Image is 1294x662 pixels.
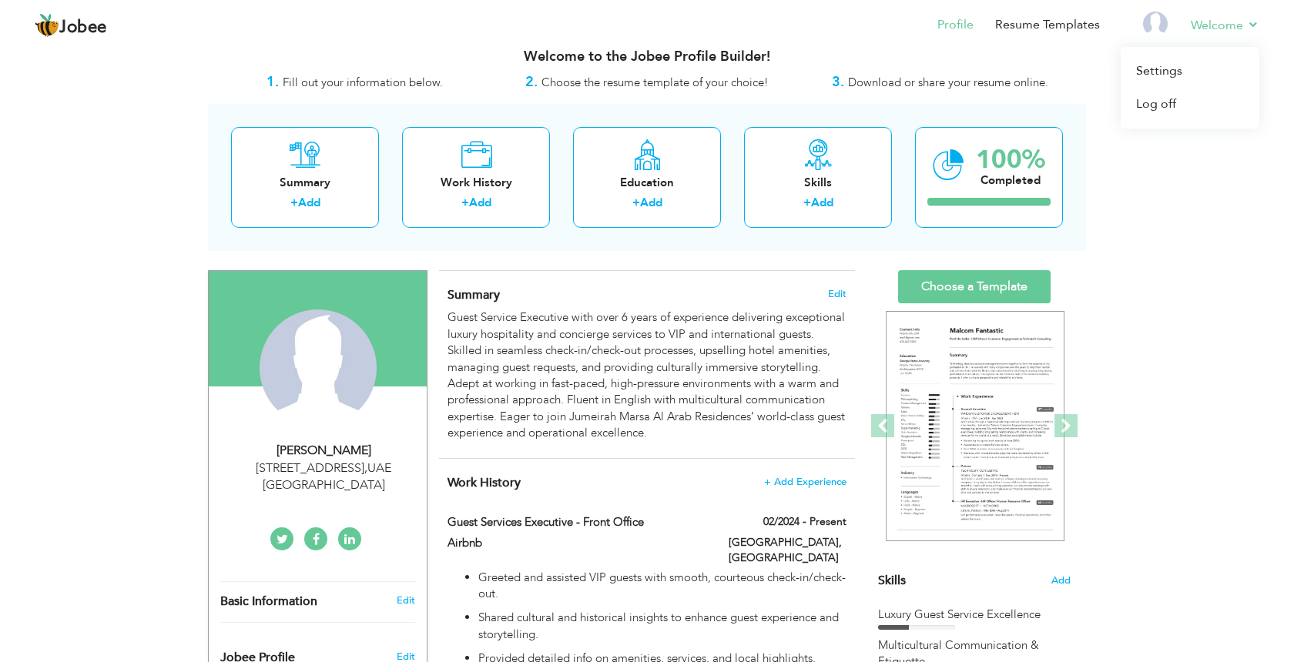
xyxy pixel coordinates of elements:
a: Settings [1121,55,1259,88]
div: [STREET_ADDRESS] UAE [GEOGRAPHIC_DATA] [220,460,427,495]
span: Download or share your resume online. [848,75,1048,90]
span: Jobee [59,19,107,36]
a: Add [811,195,833,210]
div: Luxury Guest Service Excellence [878,607,1071,623]
span: Edit [828,289,846,299]
span: Basic Information [220,595,317,609]
label: [GEOGRAPHIC_DATA], [GEOGRAPHIC_DATA] [729,535,846,566]
span: Choose the resume template of your choice! [541,75,769,90]
a: Jobee [35,13,107,38]
a: Add [469,195,491,210]
a: Welcome [1191,16,1259,35]
a: Log off [1121,88,1259,121]
span: Skills [878,572,906,589]
span: Add [1051,573,1071,588]
div: Guest Service Executive with over 6 years of experience delivering exceptional luxury hospitality... [448,309,846,441]
label: 02/2024 - Present [763,514,846,530]
div: Summary [243,175,367,191]
label: + [290,195,298,211]
h4: This helps to show the companies you have worked for. [448,475,846,490]
p: Greeted and assisted VIP guests with smooth, courteous check-in/check-out. [478,570,846,603]
div: [PERSON_NAME] [220,442,427,460]
div: Work History [414,175,538,191]
span: + Add Experience [764,476,846,487]
label: + [461,195,469,211]
div: Completed [976,172,1045,189]
span: Work History [448,474,521,491]
span: , [364,460,367,476]
a: Add [640,195,662,210]
label: Airbnb [448,535,706,551]
h3: Welcome to the Jobee Profile Builder! [208,49,1086,65]
a: Resume Templates [995,16,1100,34]
div: 100% [976,147,1045,172]
div: Education [585,175,709,191]
img: jobee.io [35,13,59,38]
label: + [803,195,811,211]
a: Profile [937,16,974,34]
strong: 2. [525,72,538,92]
strong: 1. [267,72,279,92]
span: Fill out your information below. [283,75,443,90]
a: Choose a Template [898,270,1051,303]
a: Edit [397,593,415,607]
a: Add [298,195,320,210]
p: Shared cultural and historical insights to enhance guest experience and storytelling. [478,610,846,643]
span: Summary [448,286,500,303]
label: + [632,195,640,211]
h4: Adding a summary is a quick and easy way to highlight your experience and interests. [448,287,846,303]
strong: 3. [832,72,844,92]
label: Guest Services Executive - Front Office [448,514,706,530]
div: Skills [756,175,880,191]
img: Profile Img [1143,12,1168,36]
img: Kaya Mondry [260,309,377,426]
